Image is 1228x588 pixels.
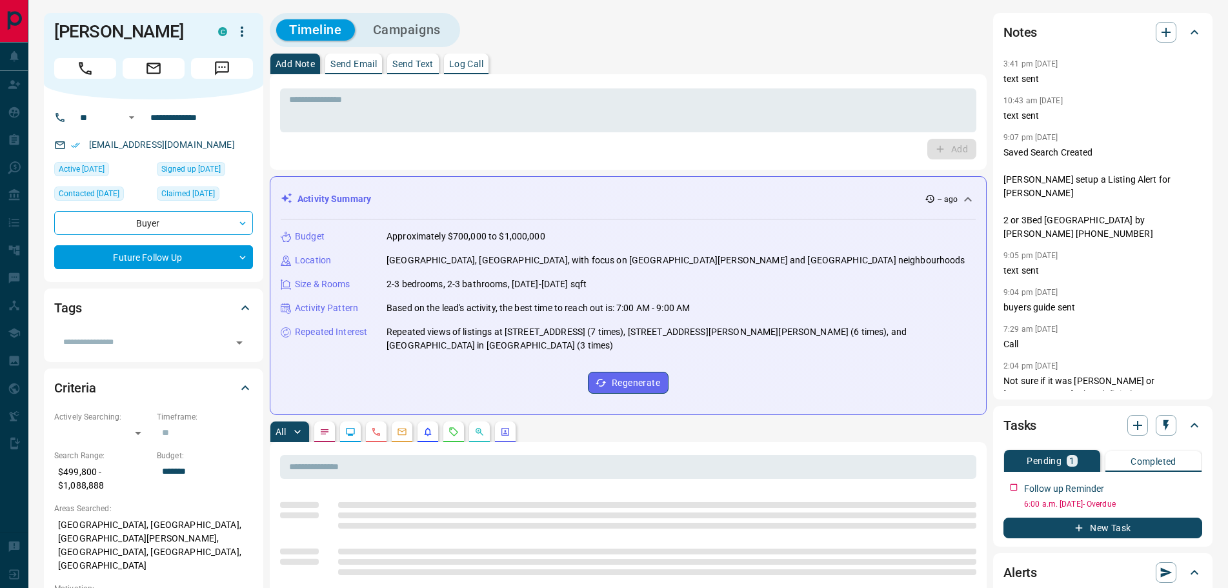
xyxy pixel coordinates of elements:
div: Mon Aug 25 2025 [54,162,150,180]
h1: [PERSON_NAME] [54,21,199,42]
p: 2-3 bedrooms, 2-3 bathrooms, [DATE]-[DATE] sqft [387,278,587,291]
svg: Agent Actions [500,427,510,437]
p: Not sure if it was [PERSON_NAME] or [PERSON_NAME]... but definitely not [PERSON_NAME] [1003,374,1202,415]
p: Budget: [157,450,253,461]
div: Mon Jun 18 2018 [157,162,253,180]
p: Areas Searched: [54,503,253,514]
p: 10:43 am [DATE] [1003,96,1063,105]
p: 9:07 pm [DATE] [1003,133,1058,142]
div: Buyer [54,211,253,235]
p: Based on the lead's activity, the best time to reach out is: 7:00 AM - 9:00 AM [387,301,690,315]
div: Alerts [1003,557,1202,588]
p: 1 [1069,456,1074,465]
button: Timeline [276,19,355,41]
p: [GEOGRAPHIC_DATA], [GEOGRAPHIC_DATA], with focus on [GEOGRAPHIC_DATA][PERSON_NAME] and [GEOGRAPHI... [387,254,965,267]
p: Repeated views of listings at [STREET_ADDRESS] (7 times), [STREET_ADDRESS][PERSON_NAME][PERSON_NA... [387,325,976,352]
div: Tue Aug 26 2025 [54,187,150,205]
p: Activity Pattern [295,301,358,315]
span: Active [DATE] [59,163,105,176]
p: Actively Searching: [54,411,150,423]
svg: Notes [319,427,330,437]
div: Tasks [1003,410,1202,441]
svg: Opportunities [474,427,485,437]
p: 3:41 pm [DATE] [1003,59,1058,68]
p: 9:04 pm [DATE] [1003,288,1058,297]
svg: Lead Browsing Activity [345,427,356,437]
svg: Email Verified [71,141,80,150]
a: [EMAIL_ADDRESS][DOMAIN_NAME] [89,139,235,150]
button: Regenerate [588,372,669,394]
h2: Notes [1003,22,1037,43]
p: text sent [1003,72,1202,86]
p: buyers guide sent [1003,301,1202,314]
div: Tue Aug 26 2025 [157,187,253,205]
div: Tags [54,292,253,323]
p: Send Email [330,59,377,68]
span: Message [191,58,253,79]
p: $499,800 - $1,088,888 [54,461,150,496]
p: -- ago [938,194,958,205]
div: Criteria [54,372,253,403]
button: Campaigns [360,19,454,41]
button: New Task [1003,518,1202,538]
div: condos.ca [218,27,227,36]
div: Activity Summary-- ago [281,187,976,211]
p: Log Call [449,59,483,68]
div: Notes [1003,17,1202,48]
p: Completed [1131,457,1176,466]
button: Open [124,110,139,125]
p: Send Text [392,59,434,68]
p: Size & Rooms [295,278,350,291]
p: Repeated Interest [295,325,367,339]
p: [GEOGRAPHIC_DATA], [GEOGRAPHIC_DATA], [GEOGRAPHIC_DATA][PERSON_NAME], [GEOGRAPHIC_DATA], [GEOGRAP... [54,514,253,576]
p: Search Range: [54,450,150,461]
p: 2:04 pm [DATE] [1003,361,1058,370]
p: text sent [1003,264,1202,278]
svg: Calls [371,427,381,437]
span: Claimed [DATE] [161,187,215,200]
h2: Criteria [54,378,96,398]
div: Future Follow Up [54,245,253,269]
p: All [276,427,286,436]
svg: Requests [448,427,459,437]
p: Saved Search Created [PERSON_NAME] setup a Listing Alert for [PERSON_NAME] 2 or 3Bed [GEOGRAPHIC_... [1003,146,1202,241]
p: 9:05 pm [DATE] [1003,251,1058,260]
p: 6:00 a.m. [DATE] - Overdue [1024,498,1202,510]
p: Pending [1027,456,1062,465]
p: Approximately $700,000 to $1,000,000 [387,230,545,243]
svg: Emails [397,427,407,437]
span: Call [54,58,116,79]
h2: Alerts [1003,562,1037,583]
h2: Tasks [1003,415,1036,436]
svg: Listing Alerts [423,427,433,437]
p: Timeframe: [157,411,253,423]
p: Add Note [276,59,315,68]
p: Activity Summary [297,192,371,206]
span: Email [123,58,185,79]
button: Open [230,334,248,352]
p: Location [295,254,331,267]
p: 7:29 am [DATE] [1003,325,1058,334]
p: text sent [1003,109,1202,123]
h2: Tags [54,298,81,318]
p: Call [1003,338,1202,351]
p: Budget [295,230,325,243]
p: Follow up Reminder [1024,482,1104,496]
span: Contacted [DATE] [59,187,119,200]
span: Signed up [DATE] [161,163,221,176]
